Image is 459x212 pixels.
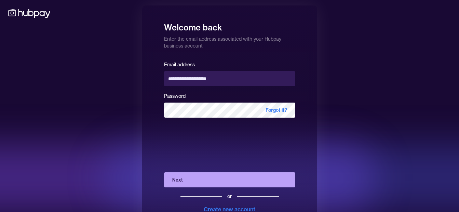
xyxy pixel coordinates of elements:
button: Next [164,172,295,187]
span: Forgot it? [257,103,295,118]
div: or [227,193,232,200]
p: Enter the email address associated with your Hubpay business account [164,33,295,49]
h1: Welcome back [164,18,295,33]
label: Password [164,93,186,99]
label: Email address [164,62,195,68]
